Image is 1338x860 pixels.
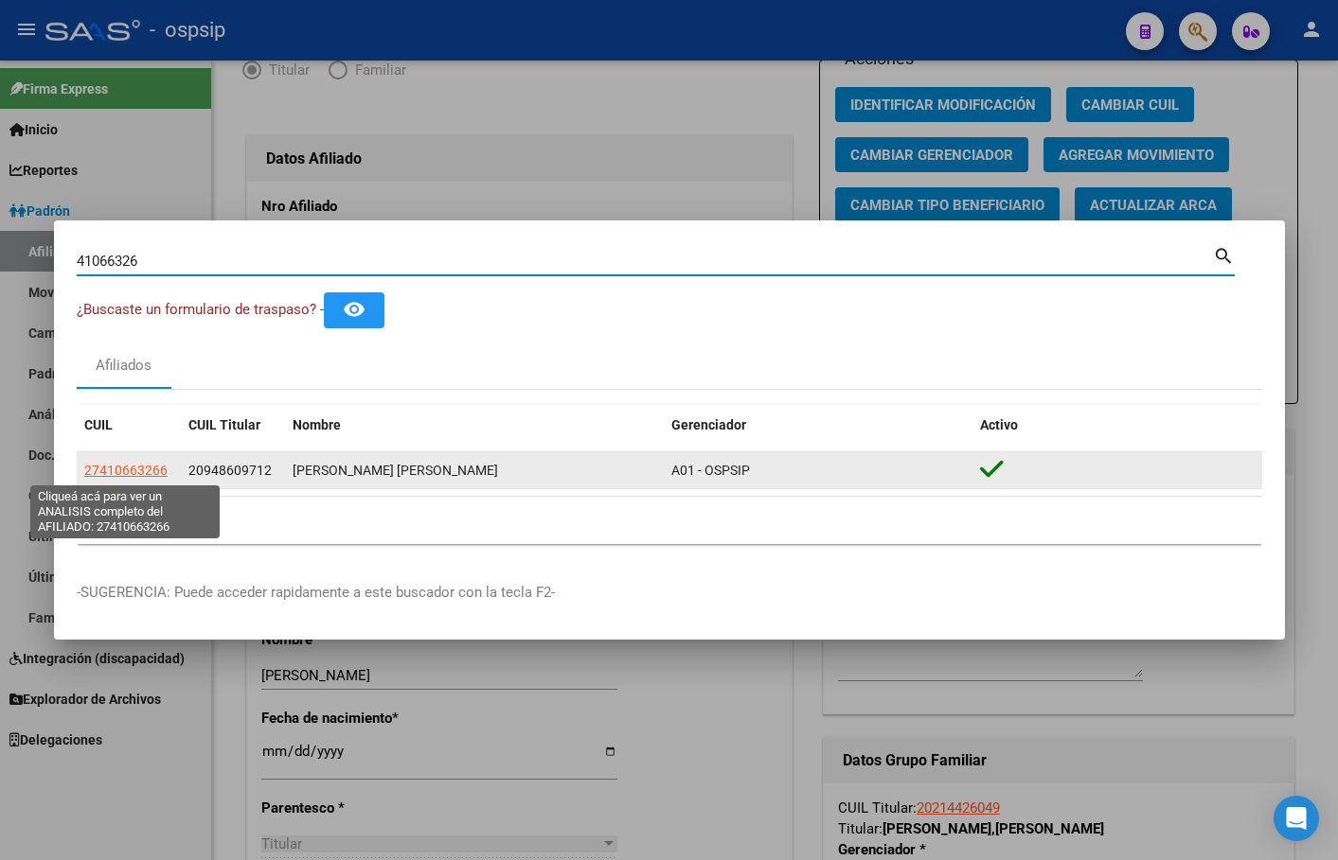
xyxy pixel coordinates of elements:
[96,355,152,377] div: Afiliados
[1274,796,1319,841] div: Open Intercom Messenger
[980,417,1018,432] span: Activo
[188,463,272,478] span: 20948609712
[84,463,168,478] span: 27410663266
[285,405,664,446] datatable-header-cell: Nombre
[181,405,285,446] datatable-header-cell: CUIL Titular
[664,405,972,446] datatable-header-cell: Gerenciador
[77,301,324,318] span: ¿Buscaste un formulario de traspaso? -
[293,417,341,432] span: Nombre
[84,417,113,432] span: CUIL
[972,405,1262,446] datatable-header-cell: Activo
[343,298,366,321] mat-icon: remove_red_eye
[671,463,750,478] span: A01 - OSPSIP
[1213,243,1235,266] mat-icon: search
[293,460,656,482] div: [PERSON_NAME] [PERSON_NAME]
[188,417,260,432] span: CUIL Titular
[77,582,1262,604] p: -SUGERENCIA: Puede acceder rapidamente a este buscador con la tecla F2-
[671,417,746,432] span: Gerenciador
[77,405,181,446] datatable-header-cell: CUIL
[77,497,1262,544] div: 1 total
